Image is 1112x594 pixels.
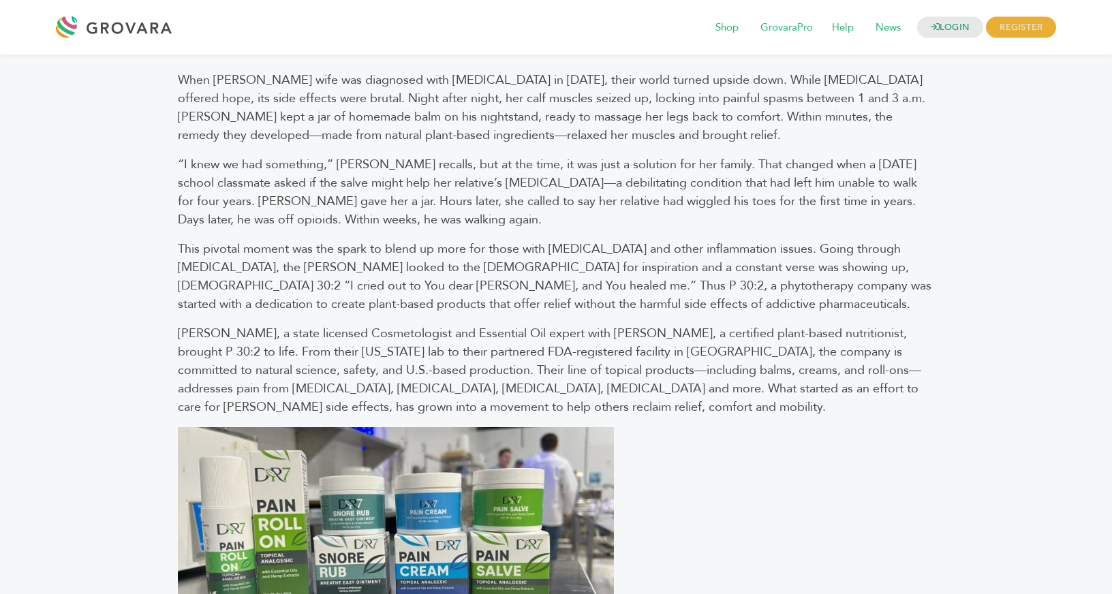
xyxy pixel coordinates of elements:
span: REGISTER [986,17,1056,38]
span: When [PERSON_NAME] wife was diagnosed with [MEDICAL_DATA] in [DATE], their world turned upside do... [178,72,925,144]
span: Shop [706,15,748,41]
span: This pivotal moment was the spark to blend up more for those with [MEDICAL_DATA] and other inflam... [178,240,931,313]
a: GrovaraPro [751,20,822,35]
span: [PERSON_NAME], a state licensed Cosmetologist and Essential Oil expert with [PERSON_NAME], a cert... [178,325,921,416]
span: News [866,15,910,41]
span: Help [822,15,863,41]
a: LOGIN [917,17,984,38]
a: Shop [706,20,748,35]
a: News [866,20,910,35]
span: “I knew we had something,” [PERSON_NAME] recalls, but at the time, it was just a solution for her... [178,156,917,228]
span: GrovaraPro [751,15,822,41]
a: Help [822,20,863,35]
